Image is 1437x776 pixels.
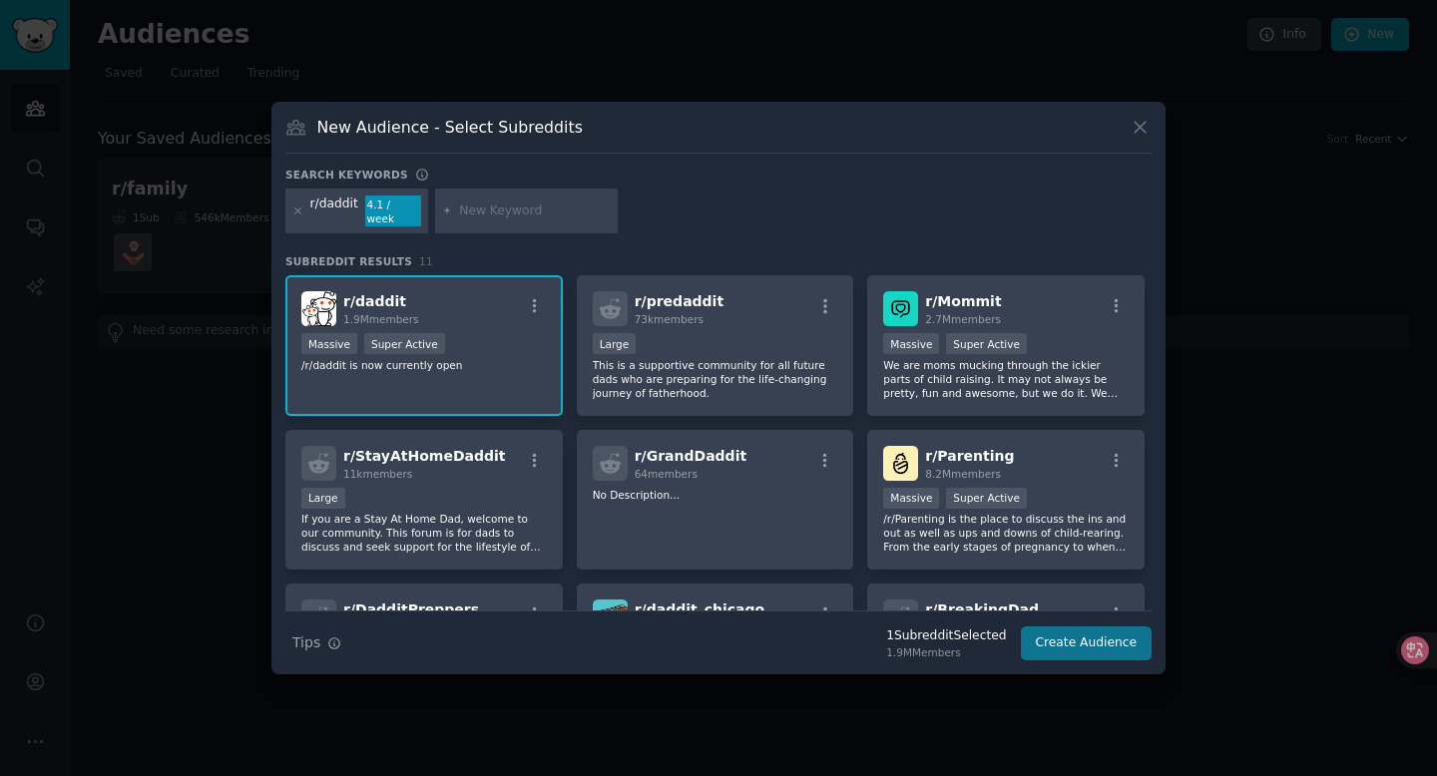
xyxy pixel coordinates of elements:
img: daddit_chicago [593,599,628,634]
p: If you are a Stay At Home Dad, welcome to our community. This forum is for dads to discuss and se... [301,512,547,554]
img: daddit [301,291,336,326]
p: /r/daddit is now currently open [301,358,547,372]
div: Massive [883,333,939,354]
span: 11 [419,255,433,267]
span: r/ DadditPreppers [343,601,479,617]
p: We are moms mucking through the ickier parts of child raising. It may not always be pretty, fun a... [883,358,1129,400]
img: Mommit [883,291,918,326]
span: 8.2M members [925,468,1001,480]
h3: New Audience - Select Subreddits [317,117,583,138]
span: Tips [292,632,320,653]
span: r/ daddit [343,293,406,309]
span: r/ BreakingDad [925,601,1039,617]
div: Super Active [946,333,1027,354]
span: r/ Mommit [925,293,1001,309]
span: Subreddit Results [285,254,412,268]
span: 73k members [635,313,704,325]
span: r/ GrandDaddit [635,448,746,464]
span: 2.7M members [925,313,1001,325]
div: r/daddit [310,195,358,227]
h3: Search keywords [285,168,408,182]
div: Super Active [364,333,445,354]
div: 1.9M Members [886,645,1006,659]
button: Create Audience [1021,626,1153,660]
span: 1.9M members [343,313,419,325]
div: Massive [883,488,939,509]
p: This is a supportive community for all future dads who are preparing for the life-changing journe... [593,358,838,400]
span: r/ StayAtHomeDaddit [343,448,506,464]
div: Large [593,333,637,354]
span: r/ Parenting [925,448,1014,464]
button: Tips [285,625,348,660]
div: Large [301,488,345,509]
div: Super Active [946,488,1027,509]
p: No Description... [593,488,838,502]
span: r/ daddit_chicago [635,601,764,617]
input: New Keyword [459,202,611,220]
span: 11k members [343,468,412,480]
div: 1 Subreddit Selected [886,627,1006,645]
span: 64 members [635,468,698,480]
p: /r/Parenting is the place to discuss the ins and out as well as ups and downs of child-rearing. F... [883,512,1129,554]
div: 4.1 / week [365,195,421,227]
span: r/ predaddit [635,293,723,309]
div: Massive [301,333,357,354]
img: Parenting [883,446,918,481]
